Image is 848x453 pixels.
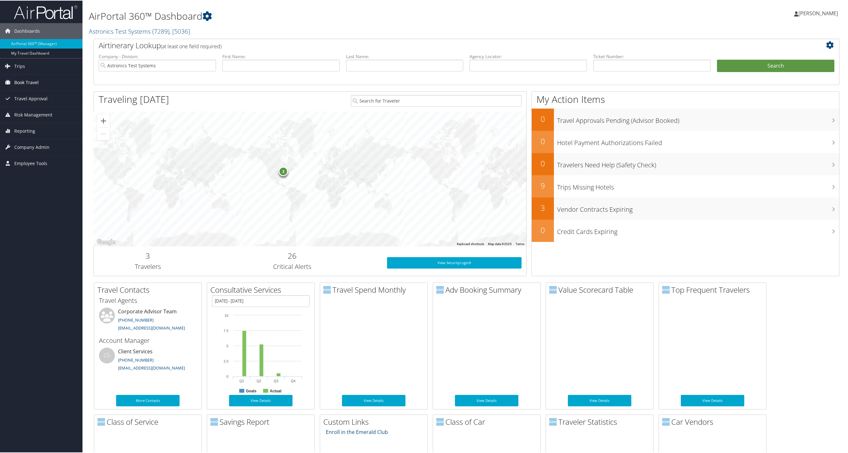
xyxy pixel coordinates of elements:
h3: Travelers [99,262,197,270]
h2: Savings Report [210,416,314,427]
span: Company Admin [14,139,49,155]
h3: Travel Agents [99,296,197,304]
h2: Travel Contacts [97,284,201,295]
h1: My Action Items [532,92,839,105]
span: [PERSON_NAME] [799,9,838,16]
a: 0Credit Cards Expiring [532,219,839,241]
a: 0Hotel Payment Authorizations Failed [532,130,839,152]
h1: Traveling [DATE] [99,92,169,105]
text: Q1 [240,378,244,382]
img: domo-logo.png [97,417,105,425]
tspan: 7.5 [224,328,228,332]
h3: Credit Cards Expiring [557,223,839,236]
h2: Custom Links [323,416,427,427]
h2: 9 [532,180,554,190]
a: View SecurityLogic® [387,256,522,268]
h3: Account Manager [99,336,197,344]
h2: Travel Spend Monthly [323,284,427,295]
h3: Vendor Contracts Expiring [557,201,839,213]
a: [PERSON_NAME] [794,3,844,22]
a: Enroll in the Emerald Club [326,428,388,435]
a: [EMAIL_ADDRESS][DOMAIN_NAME] [118,364,185,370]
h2: Adv Booking Summary [436,284,540,295]
text: Actual [270,388,281,393]
h2: 3 [99,250,197,261]
tspan: 5 [227,343,228,347]
h2: 0 [532,157,554,168]
h3: Travel Approvals Pending (Advisor Booked) [557,112,839,124]
h2: 3 [532,202,554,213]
img: domo-logo.png [662,417,670,425]
img: Google [95,237,116,246]
span: Map data ©2025 [488,242,512,245]
h1: AirPortal 360™ Dashboard [89,9,592,22]
div: CS [99,347,115,363]
img: domo-logo.png [436,417,444,425]
button: Search [717,59,834,72]
tspan: 10 [225,313,228,317]
span: Book Travel [14,74,39,90]
a: View Details [568,394,631,406]
label: Last Name: [346,53,463,59]
a: Astronics Test Systems [89,26,190,35]
button: Zoom out [97,127,110,140]
h3: Travelers Need Help (Safety Check) [557,157,839,169]
a: More Contacts [116,394,180,406]
text: Goals [246,388,257,393]
span: Employee Tools [14,155,47,171]
h2: 0 [532,224,554,235]
h3: Hotel Payment Authorizations Failed [557,135,839,147]
img: domo-logo.png [662,285,670,293]
text: Q2 [257,378,261,382]
h2: Consultative Services [210,284,314,295]
h2: 0 [532,113,554,124]
button: Zoom in [97,114,110,127]
label: Company - Division: [99,53,216,59]
span: Risk Management [14,106,52,122]
a: View Details [229,394,293,406]
h3: Critical Alerts [207,262,378,270]
a: 0Travelers Need Help (Safety Check) [532,152,839,175]
img: domo-logo.png [210,417,218,425]
div: 3 [279,166,288,176]
img: domo-logo.png [549,417,557,425]
h2: 26 [207,250,378,261]
label: Agency Locator: [470,53,587,59]
span: , [ 5036 ] [169,26,190,35]
h2: Top Frequent Travelers [662,284,766,295]
label: First Name: [222,53,340,59]
li: Corporate Advisor Team [96,307,200,333]
a: Terms (opens in new tab) [516,242,524,245]
text: Q3 [274,378,279,382]
img: airportal-logo.png [14,4,77,19]
span: Trips [14,58,25,74]
span: (at least one field required) [161,42,221,49]
a: View Details [681,394,744,406]
li: Client Services [96,347,200,373]
h2: Class of Car [436,416,540,427]
a: [EMAIL_ADDRESS][DOMAIN_NAME] [118,324,185,330]
a: Open this area in Google Maps (opens a new window) [95,237,116,246]
input: Search for Traveler [351,94,522,106]
h2: Traveler Statistics [549,416,653,427]
text: Q4 [291,378,296,382]
a: 3Vendor Contracts Expiring [532,197,839,219]
span: Travel Approval [14,90,48,106]
button: Keyboard shortcuts [457,241,484,246]
img: domo-logo.png [436,285,444,293]
label: Ticket Number: [593,53,711,59]
a: [PHONE_NUMBER] [118,316,154,322]
h2: Car Vendors [662,416,766,427]
a: [PHONE_NUMBER] [118,356,154,362]
tspan: 2.5 [224,359,228,363]
a: View Details [455,394,518,406]
span: Dashboards [14,23,40,38]
a: 9Trips Missing Hotels [532,175,839,197]
h2: Value Scorecard Table [549,284,653,295]
img: domo-logo.png [323,285,331,293]
span: Reporting [14,123,35,138]
h2: Class of Service [97,416,201,427]
h3: Trips Missing Hotels [557,179,839,191]
img: domo-logo.png [549,285,557,293]
span: ( 7289 ) [152,26,169,35]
